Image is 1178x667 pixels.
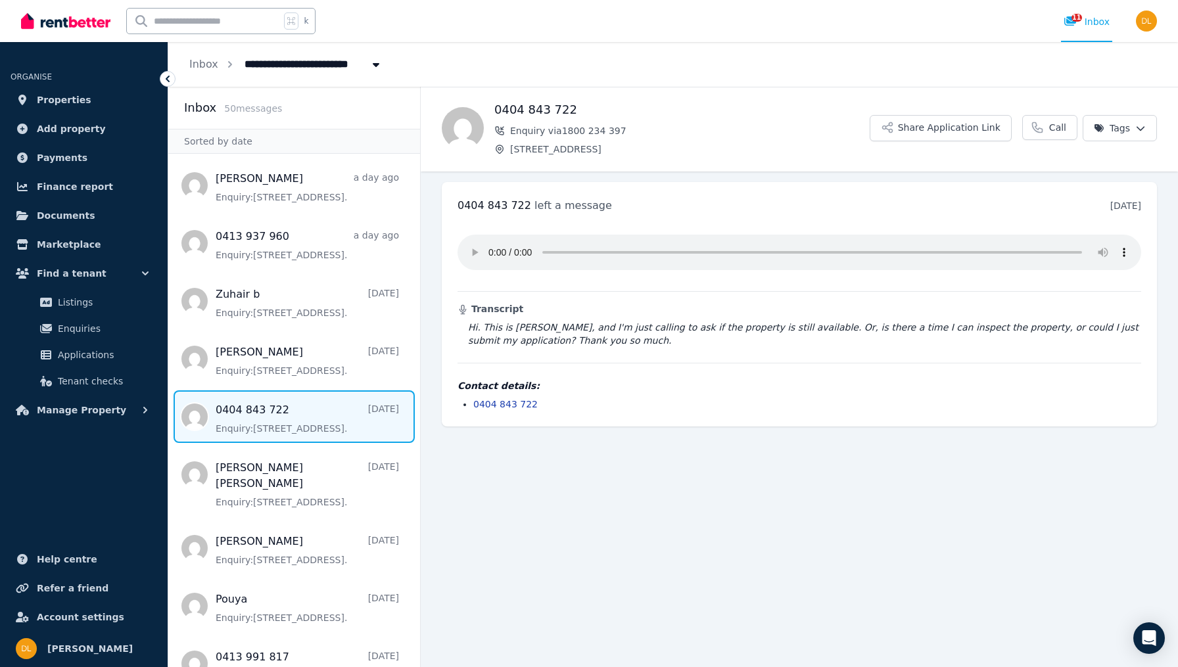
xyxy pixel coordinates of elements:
img: Diana Leach [1136,11,1157,32]
span: Properties [37,92,91,108]
div: Sorted by date [168,129,420,154]
a: [PERSON_NAME] [PERSON_NAME][DATE]Enquiry:[STREET_ADDRESS]. [216,460,399,509]
h3: Transcript [458,302,1141,315]
span: Call [1049,121,1066,134]
a: Tenant checks [16,368,152,394]
a: Enquiries [16,315,152,342]
span: k [304,16,308,26]
span: Enquiries [58,321,147,336]
a: 0404 843 722[DATE]Enquiry:[STREET_ADDRESS]. [216,402,399,435]
span: 0404 843 722 [458,199,531,212]
a: Refer a friend [11,575,157,601]
div: Inbox [1064,15,1110,28]
span: Refer a friend [37,580,108,596]
img: 0404 843 722 [442,107,484,149]
a: Inbox [189,58,218,70]
div: Open Intercom Messenger [1133,622,1165,654]
span: 11 [1072,14,1082,22]
h4: Contact details: [458,379,1141,392]
a: Add property [11,116,157,142]
a: Payments [11,145,157,171]
span: Marketplace [37,237,101,252]
a: 0413 937 960a day agoEnquiry:[STREET_ADDRESS]. [216,229,399,262]
span: Tags [1094,122,1130,135]
a: Properties [11,87,157,113]
span: [PERSON_NAME] [47,641,133,656]
span: left a message [534,199,612,212]
span: Documents [37,208,95,223]
a: Documents [11,202,157,229]
time: [DATE] [1110,200,1141,211]
a: Help centre [11,546,157,572]
span: Help centre [37,551,97,567]
a: [PERSON_NAME]a day agoEnquiry:[STREET_ADDRESS]. [216,171,399,204]
a: Account settings [11,604,157,630]
blockquote: Hi. This is [PERSON_NAME], and I'm just calling to ask if the property is still available. Or, is... [458,321,1141,347]
img: RentBetter [21,11,110,31]
nav: Breadcrumb [168,42,404,87]
a: Finance report [11,173,157,200]
span: Enquiry via 1800 234 397 [510,124,870,137]
a: Marketplace [11,231,157,258]
a: 0404 843 722 [473,399,538,409]
a: Applications [16,342,152,368]
a: Call [1022,115,1077,140]
button: Manage Property [11,397,157,423]
span: Account settings [37,609,124,625]
span: [STREET_ADDRESS] [510,143,870,156]
button: Find a tenant [11,260,157,287]
a: [PERSON_NAME][DATE]Enquiry:[STREET_ADDRESS]. [216,344,399,377]
span: Manage Property [37,402,126,418]
span: 50 message s [224,103,282,114]
span: Payments [37,150,87,166]
a: Zuhair b[DATE]Enquiry:[STREET_ADDRESS]. [216,287,399,319]
a: Pouya[DATE]Enquiry:[STREET_ADDRESS]. [216,591,399,624]
span: Tenant checks [58,373,147,389]
a: Listings [16,289,152,315]
span: Listings [58,294,147,310]
a: [PERSON_NAME][DATE]Enquiry:[STREET_ADDRESS]. [216,534,399,566]
button: Share Application Link [870,115,1012,141]
span: ORGANISE [11,72,52,81]
h2: Inbox [184,99,216,117]
img: Diana Leach [16,638,37,659]
span: Applications [58,347,147,363]
span: Find a tenant [37,265,106,281]
h1: 0404 843 722 [494,101,870,119]
span: Add property [37,121,106,137]
button: Tags [1083,115,1157,141]
span: Finance report [37,179,113,195]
